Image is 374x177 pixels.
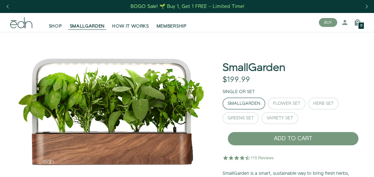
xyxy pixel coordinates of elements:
div: Flower Set [273,101,300,106]
div: Greens Set [228,116,254,120]
iframe: Opens a widget where you can find more information [352,158,368,174]
button: BUY [319,18,337,27]
button: Variety Set [261,112,298,124]
div: Variety Set [267,116,293,120]
div: SmallGarden [228,101,260,106]
span: SMALLGARDEN [70,23,105,29]
button: Flower Set [268,98,306,110]
label: Single or Set [222,89,255,95]
button: ADD TO CART [228,132,359,146]
span: HOW IT WORKS [112,23,149,29]
span: MEMBERSHIP [157,23,187,29]
a: MEMBERSHIP [153,16,190,29]
div: Herb Set [313,101,334,106]
div: BOGO Sale! 🌱 Buy 1, Get 1 FREE – Limited Time! [131,3,244,10]
span: SHOP [49,23,62,29]
span: 0 [360,24,362,28]
a: SHOP [45,16,66,29]
a: SMALLGARDEN [66,16,109,29]
h1: SmallGarden [222,62,285,74]
button: Herb Set [308,98,339,110]
button: SmallGarden [222,98,265,110]
img: 4.5 star rating [222,151,275,164]
div: $199.99 [222,75,250,85]
a: BOGO Sale! 🌱 Buy 1, Get 1 FREE – Limited Time! [130,2,245,11]
button: Greens Set [222,112,259,124]
a: HOW IT WORKS [108,16,152,29]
